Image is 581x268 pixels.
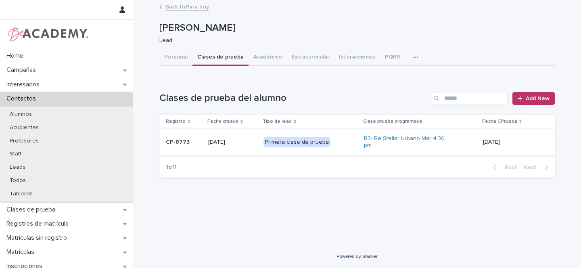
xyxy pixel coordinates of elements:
[159,37,548,44] p: Lead
[3,151,28,157] p: Staff
[165,2,209,11] a: Back toPara hoy
[336,254,377,259] a: Powered By Stacker
[3,206,62,214] p: Clases de prueba
[363,117,422,126] p: Clase prueba programada
[3,124,45,131] p: Acudientes
[249,49,287,66] button: Académico
[263,137,330,147] div: Primera clase de prueba
[159,49,192,66] button: Personal
[166,139,202,146] p: CP-8773
[482,117,517,126] p: Fecha CPrueba
[500,165,517,170] span: Back
[3,164,32,171] p: Leads
[524,165,541,170] span: Next
[364,135,445,149] a: B3- Be Stellar Urbano Mar 4:30 pm
[3,177,32,184] p: Todos
[512,92,555,105] a: Add New
[3,81,46,88] p: Interesados
[431,92,508,105] input: Search
[3,234,73,242] p: Matrículas sin registro
[159,22,552,34] p: [PERSON_NAME]
[159,129,555,156] tr: CP-8773[DATE]Primera clase de pruebaB3- Be Stellar Urbano Mar 4:30 pm [DATE]
[3,95,42,103] p: Contactos
[208,139,257,146] p: [DATE]
[207,117,238,126] p: Fecha creada
[263,117,292,126] p: Tipo de lead
[159,157,183,177] p: 1 of 1
[287,49,334,66] button: Extracurricular
[526,96,550,101] span: Add New
[487,164,520,171] button: Back
[3,220,75,228] p: Registros de matrícula
[3,111,38,118] p: Alumnos
[6,26,89,42] img: WPrjXfSUmiLcdUfaYY4Q
[520,164,555,171] button: Next
[3,66,42,74] p: Campañas
[3,248,41,256] p: Matriculas
[483,139,542,146] p: [DATE]
[3,52,30,60] p: Home
[166,117,186,126] p: Registro
[159,92,428,104] h1: Clases de prueba del alumno
[3,191,39,197] p: Tableros
[192,49,249,66] button: Clases de prueba
[334,49,380,66] button: Interacciones
[380,49,405,66] button: PQRS
[3,138,45,144] p: Profesores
